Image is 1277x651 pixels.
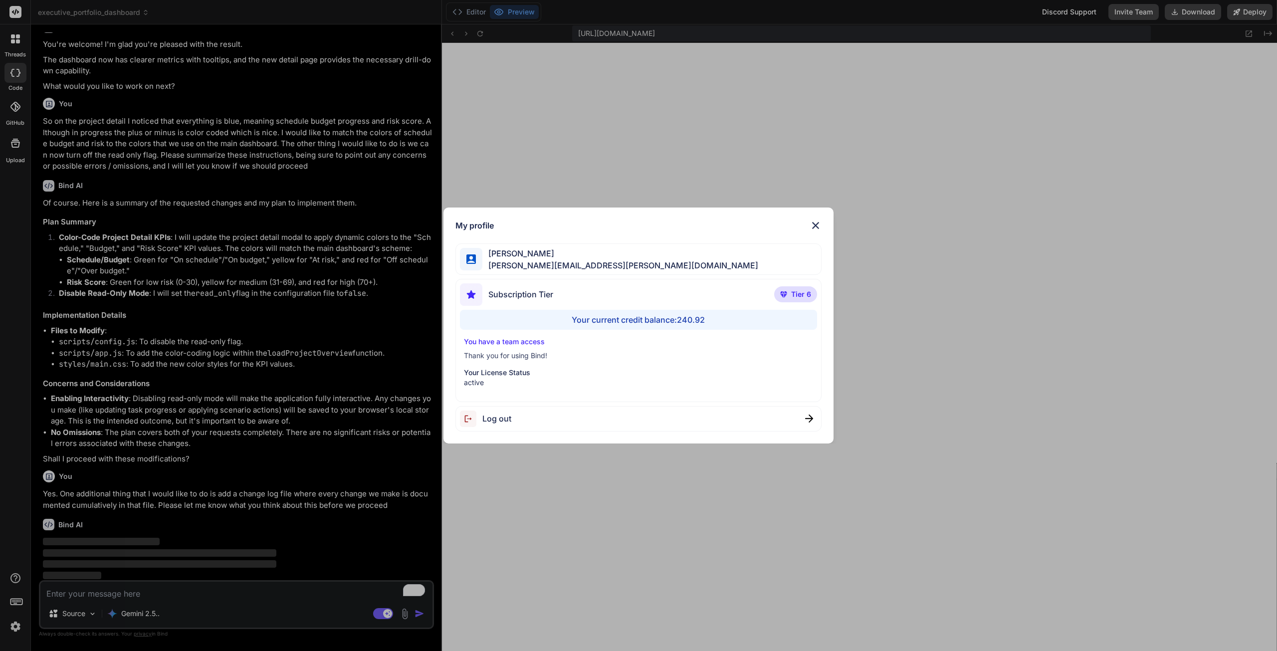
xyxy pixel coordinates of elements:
[464,351,813,361] p: Thank you for using Bind!
[482,247,758,259] span: [PERSON_NAME]
[460,411,482,427] img: logout
[482,413,511,425] span: Log out
[460,283,482,306] img: subscription
[805,415,813,423] img: close
[455,219,494,231] h1: My profile
[466,254,476,264] img: profile
[780,291,787,297] img: premium
[464,378,813,388] p: active
[460,310,817,330] div: Your current credit balance: 240.92
[791,289,811,299] span: Tier 6
[464,368,813,378] p: Your License Status
[482,259,758,271] span: [PERSON_NAME][EMAIL_ADDRESS][PERSON_NAME][DOMAIN_NAME]
[810,219,822,231] img: close
[488,288,553,300] span: Subscription Tier
[464,337,813,347] p: You have a team access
